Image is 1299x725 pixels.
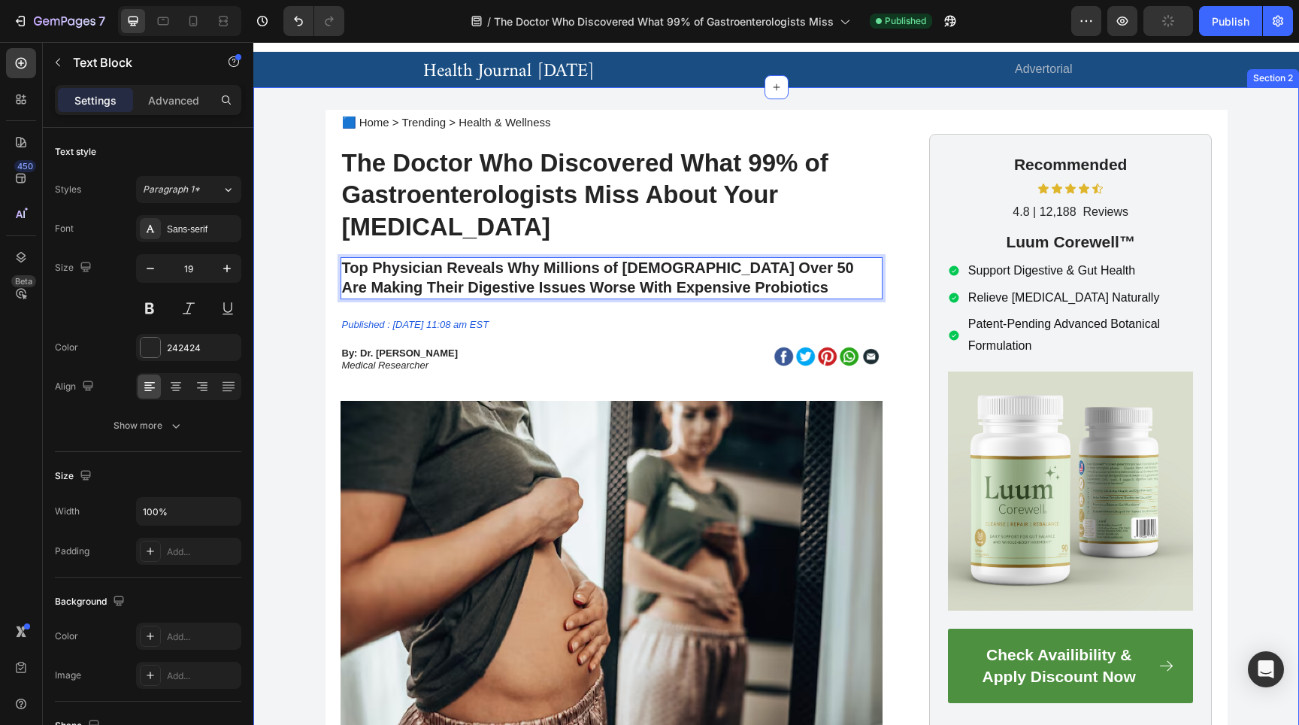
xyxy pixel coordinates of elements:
div: Color [55,629,78,643]
div: Undo/Redo [283,6,344,36]
button: Publish [1199,6,1262,36]
div: Add... [167,669,238,683]
div: Width [55,505,80,518]
div: Styles [55,183,81,196]
a: Check Availibility & Apply Discount Now [695,587,940,662]
button: 7 [6,6,112,36]
img: gempages_569004843075634197-0c95fa04-c37a-452d-baef-f61bbe3489ac.png [87,359,629,719]
span: The Doctor Who Discovered What 99% of Gastroenterologists Miss [494,14,834,29]
div: Image [55,669,81,682]
div: Text style [55,145,96,159]
p: Patent-Pending Advanced Botanical Formulation [715,271,938,315]
strong: Recommended [761,114,874,131]
div: 242424 [167,341,238,355]
div: Color [55,341,78,354]
div: Section 2 [997,29,1043,43]
p: Text Block [73,53,201,71]
div: Beta [11,275,36,287]
div: Background [55,592,128,612]
iframe: Design area [253,42,1299,725]
p: Advanced [148,93,199,108]
div: Align [55,377,97,397]
div: Add... [167,630,238,644]
div: Publish [1212,14,1249,29]
div: Size [55,466,95,487]
div: Open Intercom Messenger [1248,651,1284,687]
p: Settings [74,93,117,108]
div: Sans-serif [167,223,238,236]
img: gempages_569004843075634197-692db65a-9c3b-4408-8605-0e75d58993bd.png [695,329,940,568]
button: Paragraph 1* [136,176,241,203]
input: Auto [137,498,241,525]
div: Font [55,222,74,235]
p: Relieve [MEDICAL_DATA] Naturally [715,245,938,267]
div: Show more [114,418,183,433]
span: Paragraph 1* [143,183,200,196]
div: Padding [55,545,89,558]
p: 7 [98,12,105,30]
span: Published [885,14,926,28]
img: gempages_569004843075634197-2eb51376-6d4b-4155-8adc-2d6be1c4ad54.png [516,303,629,326]
strong: Luum Corewell™ [752,191,882,208]
div: Size [55,258,95,278]
div: 450 [14,160,36,172]
div: Add... [167,545,238,559]
span: / [487,14,491,29]
strong: Check Availibility & Apply Discount Now [729,604,883,644]
p: Support Digestive & Gut Health [715,218,938,240]
span: 4.8 | 12,188 Reviews [759,163,875,176]
button: Show more [55,412,241,439]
